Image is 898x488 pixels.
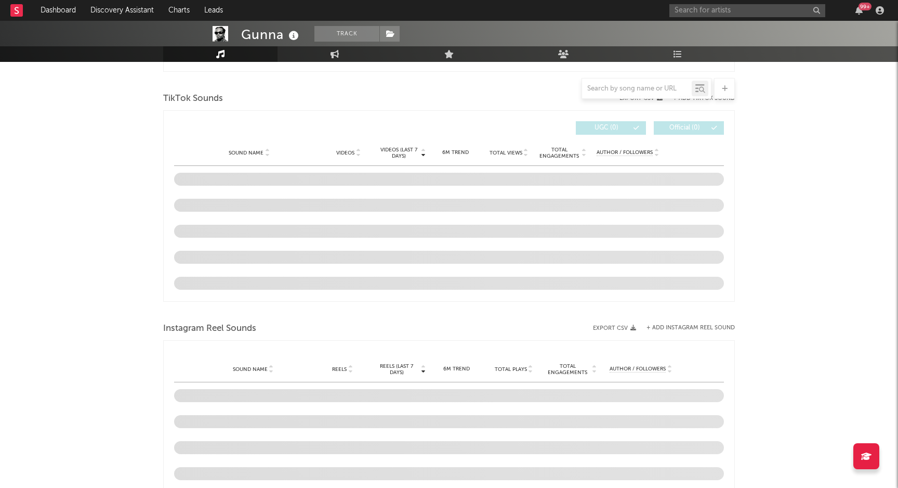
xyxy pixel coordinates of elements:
[661,125,708,131] span: Official ( 0 )
[646,325,735,331] button: + Add Instagram Reel Sound
[241,26,301,43] div: Gunna
[855,6,863,15] button: 99+
[610,366,666,373] span: Author / Followers
[545,363,591,376] span: Total Engagements
[859,3,871,10] div: 99 +
[582,85,692,93] input: Search by song name or URL
[332,366,347,373] span: Reels
[636,325,735,331] div: + Add Instagram Reel Sound
[431,365,483,373] div: 6M Trend
[576,121,646,135] button: UGC(0)
[538,147,580,159] span: Total Engagements
[654,121,724,135] button: Official(0)
[374,363,419,376] span: Reels (last 7 days)
[431,149,480,157] div: 6M Trend
[336,150,354,156] span: Videos
[490,150,522,156] span: Total Views
[583,125,630,131] span: UGC ( 0 )
[314,26,379,42] button: Track
[229,150,263,156] span: Sound Name
[597,149,653,156] span: Author / Followers
[233,366,268,373] span: Sound Name
[378,147,420,159] span: Videos (last 7 days)
[593,325,636,331] button: Export CSV
[163,323,256,335] span: Instagram Reel Sounds
[669,4,825,17] input: Search for artists
[163,93,223,105] span: TikTok Sounds
[495,366,527,373] span: Total Plays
